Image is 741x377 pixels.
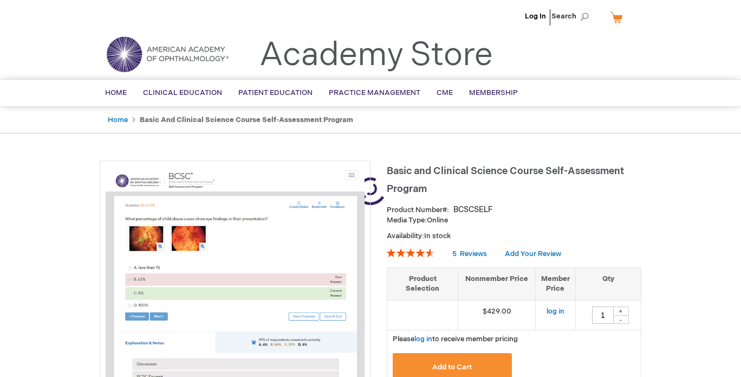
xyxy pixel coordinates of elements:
span: Reviews [460,250,487,258]
div: + [613,306,629,316]
p: Availability: [387,231,641,241]
strong: Basic and Clinical Science Course Self-Assessment Program [140,116,353,124]
th: Member Price [535,267,575,300]
strong: Product Number [387,206,449,214]
th: Nonmember Price [458,267,536,300]
p: Online [387,215,641,226]
td: $429.00 [458,300,536,330]
a: Log In [525,12,546,21]
span: Membership [469,88,518,97]
div: BCSCSELF [453,205,493,215]
a: Home [108,116,128,124]
span: Add to Cart [432,363,472,372]
span: Basic and Clinical Science Course Self-Assessment Program [387,165,624,195]
span: Practice Management [329,88,420,97]
a: Academy Store [259,36,493,75]
strong: Media Type: [387,216,427,225]
a: Add Your Review [505,250,561,258]
a: log in [547,307,564,316]
span: Home [105,88,127,97]
input: Qty [592,306,614,324]
span: Search [551,5,593,27]
span: Clinical Education [143,88,222,97]
div: 92% [387,248,434,257]
span: CME [437,88,453,97]
th: Product Selection [387,267,458,300]
span: Patient Education [238,88,313,97]
span: 5 [452,250,457,258]
span: Please to receive member pricing [393,335,518,343]
a: 5 Reviews [452,250,489,258]
span: In stock [424,232,451,240]
th: Qty [575,267,641,300]
div: - [613,315,629,324]
a: log in [414,335,432,343]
